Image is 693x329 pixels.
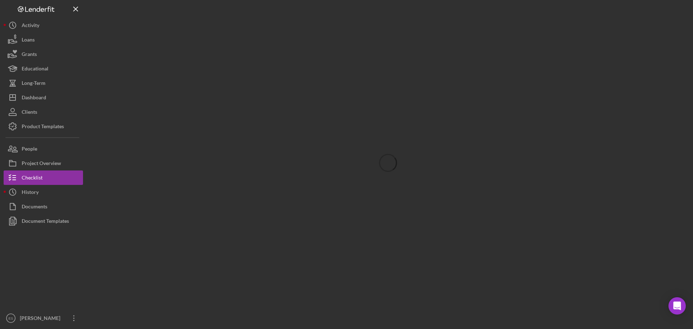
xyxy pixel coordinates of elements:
div: [PERSON_NAME] [18,311,65,327]
button: Checklist [4,170,83,185]
button: Long-Term [4,76,83,90]
div: History [22,185,39,201]
div: Activity [22,18,39,34]
button: Dashboard [4,90,83,105]
button: Product Templates [4,119,83,134]
button: Clients [4,105,83,119]
button: Document Templates [4,214,83,228]
button: Loans [4,33,83,47]
div: Project Overview [22,156,61,172]
button: Activity [4,18,83,33]
div: Educational [22,61,48,78]
button: ES[PERSON_NAME] [4,311,83,325]
div: Loans [22,33,35,49]
div: Document Templates [22,214,69,230]
text: ES [9,316,13,320]
button: Educational [4,61,83,76]
div: Checklist [22,170,43,187]
button: Documents [4,199,83,214]
button: Grants [4,47,83,61]
div: Open Intercom Messenger [668,297,686,315]
button: History [4,185,83,199]
div: Long-Term [22,76,45,92]
button: People [4,142,83,156]
button: Project Overview [4,156,83,170]
div: Clients [22,105,37,121]
div: Dashboard [22,90,46,107]
div: Product Templates [22,119,64,135]
div: Documents [22,199,47,216]
div: Grants [22,47,37,63]
div: People [22,142,37,158]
